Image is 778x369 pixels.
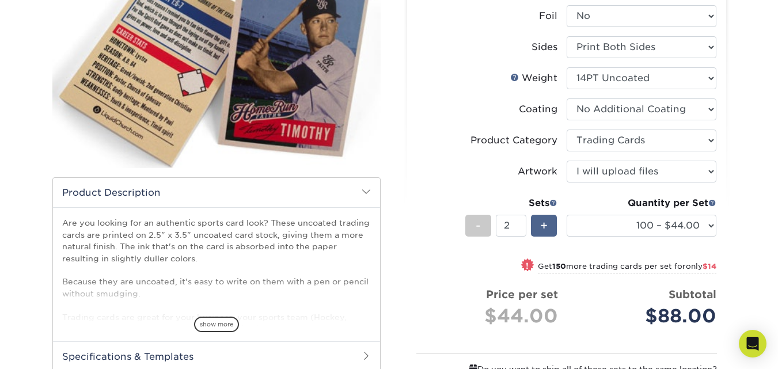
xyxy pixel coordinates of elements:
div: Artwork [518,165,557,178]
h2: Product Description [53,178,380,207]
strong: Subtotal [669,288,716,300]
span: $14 [703,262,716,271]
div: Open Intercom Messenger [739,330,766,357]
div: Foil [539,9,557,23]
iframe: Google Customer Reviews [3,334,98,365]
div: Quantity per Set [567,196,716,210]
span: show more [194,317,239,332]
span: only [686,262,716,271]
span: - [476,217,481,234]
strong: Price per set [486,288,558,300]
div: Weight [510,71,557,85]
strong: 150 [552,262,566,271]
div: Coating [519,102,557,116]
div: $88.00 [575,302,716,330]
div: Sets [465,196,557,210]
div: $44.00 [426,302,558,330]
span: + [540,217,548,234]
small: Get more trading cards per set for [538,262,716,273]
div: Sides [532,40,557,54]
p: Are you looking for an authentic sports card look? These uncoated trading cards are printed on 2.... [62,217,371,346]
div: Product Category [470,134,557,147]
span: ! [526,260,529,272]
